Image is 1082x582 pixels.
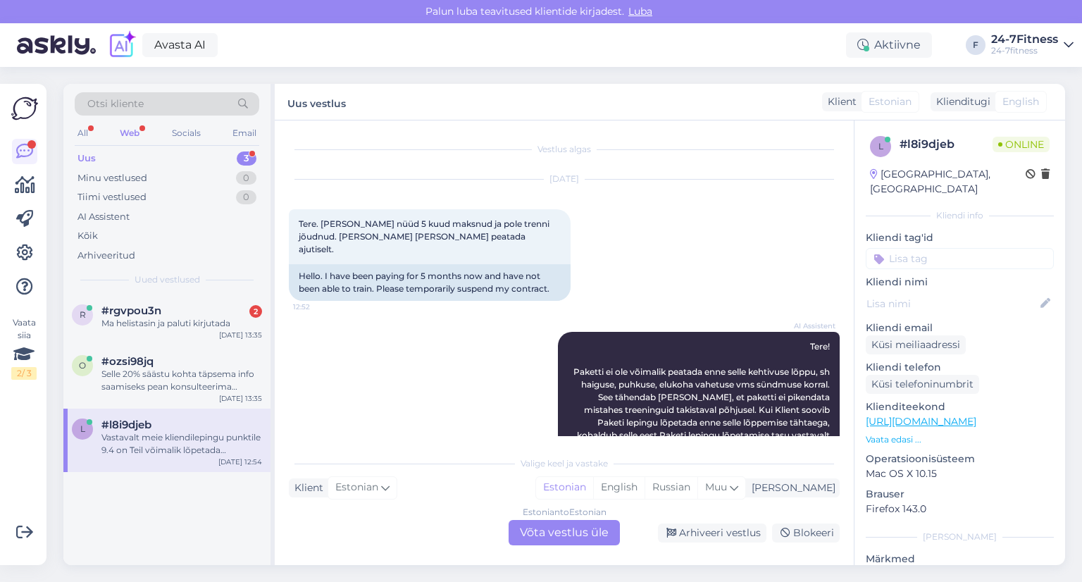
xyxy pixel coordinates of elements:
[101,368,262,393] div: Selle 20% säästu kohta täpsema info saamiseks pean konsulteerima kolleegiga. Palun oodake veidi.
[900,136,993,153] div: # l8i9djeb
[218,457,262,467] div: [DATE] 12:54
[169,124,204,142] div: Socials
[822,94,857,109] div: Klient
[866,275,1054,290] p: Kliendi nimi
[866,321,1054,335] p: Kliendi email
[573,341,832,453] span: Tere! Paketti ei ole võimalik peatada enne selle kehtivuse lõppu, sh haiguse, puhkuse, elukoha va...
[249,305,262,318] div: 2
[846,32,932,58] div: Aktiivne
[866,552,1054,566] p: Märkmed
[866,375,979,394] div: Küsi telefoninumbrit
[79,360,86,371] span: o
[77,190,147,204] div: Tiimi vestlused
[866,335,966,354] div: Küsi meiliaadressi
[866,400,1054,414] p: Klienditeekond
[931,94,990,109] div: Klienditugi
[866,487,1054,502] p: Brauser
[101,419,151,431] span: #l8i9djeb
[705,481,727,493] span: Muu
[536,477,593,498] div: Estonian
[135,273,200,286] span: Uued vestlused
[991,34,1058,45] div: 24-7Fitness
[866,452,1054,466] p: Operatsioonisüsteem
[236,190,256,204] div: 0
[866,209,1054,222] div: Kliendi info
[658,524,766,543] div: Arhiveeri vestlus
[11,95,38,122] img: Askly Logo
[289,264,571,301] div: Hello. I have been paying for 5 months now and have not been able to train. Please temporarily su...
[87,97,144,111] span: Otsi kliente
[237,151,256,166] div: 3
[11,367,37,380] div: 2 / 3
[77,249,135,263] div: Arhiveeritud
[645,477,697,498] div: Russian
[219,393,262,404] div: [DATE] 13:35
[293,302,346,312] span: 12:52
[230,124,259,142] div: Email
[1002,94,1039,109] span: English
[77,210,130,224] div: AI Assistent
[509,520,620,545] div: Võta vestlus üle
[783,321,835,331] span: AI Assistent
[77,229,98,243] div: Kõik
[289,457,840,470] div: Valige keel ja vastake
[593,477,645,498] div: English
[866,433,1054,446] p: Vaata edasi ...
[523,506,607,519] div: Estonian to Estonian
[870,167,1026,197] div: [GEOGRAPHIC_DATA], [GEOGRAPHIC_DATA]
[746,481,835,495] div: [PERSON_NAME]
[77,171,147,185] div: Minu vestlused
[219,330,262,340] div: [DATE] 13:35
[299,218,552,254] span: Tere. [PERSON_NAME] nüüd 5 kuud maksnud ja pole trenni jõudnud. [PERSON_NAME] [PERSON_NAME] peata...
[289,143,840,156] div: Vestlus algas
[107,30,137,60] img: explore-ai
[878,141,883,151] span: l
[866,415,976,428] a: [URL][DOMAIN_NAME]
[101,431,262,457] div: Vastavalt meie kliendilepingu punktile 9.4 on Teil võimalik lõpetada ennetähtaegselt aastast lepi...
[101,304,161,317] span: #rgvpou3n
[289,481,323,495] div: Klient
[287,92,346,111] label: Uus vestlus
[142,33,218,57] a: Avasta AI
[77,151,96,166] div: Uus
[966,35,985,55] div: F
[101,317,262,330] div: Ma helistasin ja paluti kirjutada
[991,45,1058,56] div: 24-7fitness
[866,531,1054,543] div: [PERSON_NAME]
[624,5,657,18] span: Luba
[991,34,1074,56] a: 24-7Fitness24-7fitness
[869,94,912,109] span: Estonian
[75,124,91,142] div: All
[866,360,1054,375] p: Kliendi telefon
[236,171,256,185] div: 0
[866,230,1054,245] p: Kliendi tag'id
[101,355,154,368] span: #ozsi98jq
[11,316,37,380] div: Vaata siia
[866,466,1054,481] p: Mac OS X 10.15
[289,173,840,185] div: [DATE]
[117,124,142,142] div: Web
[866,248,1054,269] input: Lisa tag
[866,296,1038,311] input: Lisa nimi
[80,423,85,434] span: l
[772,524,840,543] div: Blokeeri
[80,309,86,320] span: r
[335,480,378,495] span: Estonian
[866,502,1054,516] p: Firefox 143.0
[993,137,1050,152] span: Online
